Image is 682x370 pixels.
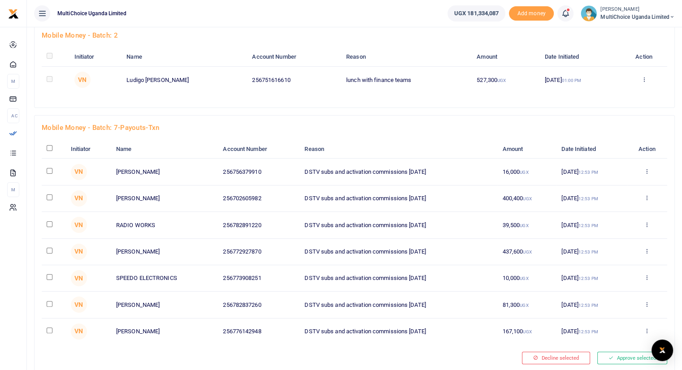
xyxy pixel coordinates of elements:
[444,5,509,22] li: Wallet ballance
[523,250,531,254] small: UGX
[71,217,87,233] span: VN
[540,67,621,93] td: [DATE]
[578,303,598,308] small: 12:53 PM
[556,185,626,211] td: [DATE]
[71,297,87,313] span: VN
[218,238,300,265] td: 256772927870
[562,78,582,83] small: 01:00 PM
[8,9,19,19] img: logo-small
[341,47,472,66] th: Reason
[300,292,497,318] td: DSTV subs and activation commissions [DATE]
[247,67,341,93] td: 256751616610
[111,265,218,291] td: SPEEDO ELECTRONICS
[472,47,540,66] th: Amount
[300,265,497,291] td: DSTV subs and activation commissions [DATE]
[54,9,130,17] span: MultiChoice Uganda Limited
[540,47,621,66] th: Date Initiated
[71,164,87,180] span: VN
[65,140,111,159] th: Initiator
[520,276,528,281] small: UGX
[556,140,626,159] th: Date Initiated
[597,352,667,364] button: Approve selected
[520,170,528,175] small: UGX
[111,140,218,159] th: Name
[7,182,19,197] li: M
[578,196,598,201] small: 12:53 PM
[556,212,626,238] td: [DATE]
[218,140,300,159] th: Account Number
[111,238,218,265] td: [PERSON_NAME]
[509,9,554,16] a: Add money
[7,74,19,89] li: M
[497,238,556,265] td: 437,600
[520,223,528,228] small: UGX
[71,190,87,207] span: VN
[218,185,300,211] td: 256702605982
[218,212,300,238] td: 256782891220
[520,303,528,308] small: UGX
[523,196,531,201] small: UGX
[578,276,598,281] small: 12:53 PM
[218,318,300,344] td: 256776142948
[578,250,598,254] small: 12:53 PM
[581,5,597,22] img: profile-user
[523,329,531,334] small: UGX
[122,67,247,93] td: Ludigo [PERSON_NAME]
[300,238,497,265] td: DSTV subs and activation commissions [DATE]
[74,72,91,88] span: VN
[71,244,87,260] span: VN
[300,318,497,344] td: DSTV subs and activation commissions [DATE]
[111,185,218,211] td: [PERSON_NAME]
[578,170,598,175] small: 12:53 PM
[578,329,598,334] small: 12:53 PM
[497,292,556,318] td: 81,300
[71,270,87,286] span: VN
[497,265,556,291] td: 10,000
[42,123,667,133] h4: Mobile Money - batch: 7-payouts-txn
[497,185,556,211] td: 400,400
[447,5,506,22] a: UGX 181,334,087
[497,140,556,159] th: Amount
[7,108,19,123] li: Ac
[300,185,497,211] td: DSTV subs and activation commissions [DATE]
[111,318,218,344] td: [PERSON_NAME]
[218,159,300,185] td: 256756379910
[621,47,667,66] th: Action
[522,352,590,364] button: Decline selected
[472,67,540,93] td: 527,300
[497,78,506,83] small: UGX
[509,6,554,21] li: Toup your wallet
[578,223,598,228] small: 12:53 PM
[300,212,497,238] td: DSTV subs and activation commissions [DATE]
[454,9,499,18] span: UGX 181,334,087
[556,318,626,344] td: [DATE]
[218,292,300,318] td: 256782837260
[111,159,218,185] td: [PERSON_NAME]
[652,340,673,361] div: Open Intercom Messenger
[600,6,675,13] small: [PERSON_NAME]
[581,5,675,22] a: profile-user [PERSON_NAME] MultiChoice Uganda Limited
[42,30,667,40] h4: Mobile Money - batch: 2
[497,318,556,344] td: 167,100
[300,140,497,159] th: Reason
[111,212,218,238] td: RADIO WORKS
[497,159,556,185] td: 16,000
[556,238,626,265] td: [DATE]
[300,159,497,185] td: DSTV subs and activation commissions [DATE]
[556,265,626,291] td: [DATE]
[497,212,556,238] td: 39,500
[556,159,626,185] td: [DATE]
[218,265,300,291] td: 256773908251
[8,10,19,17] a: logo-small logo-large logo-large
[111,292,218,318] td: [PERSON_NAME]
[600,13,675,21] span: MultiChoice Uganda Limited
[71,323,87,340] span: VN
[627,140,667,159] th: Action
[556,292,626,318] td: [DATE]
[122,47,247,66] th: Name
[69,47,122,66] th: Initiator
[341,67,472,93] td: lunch with finance teams
[509,6,554,21] span: Add money
[247,47,341,66] th: Account Number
